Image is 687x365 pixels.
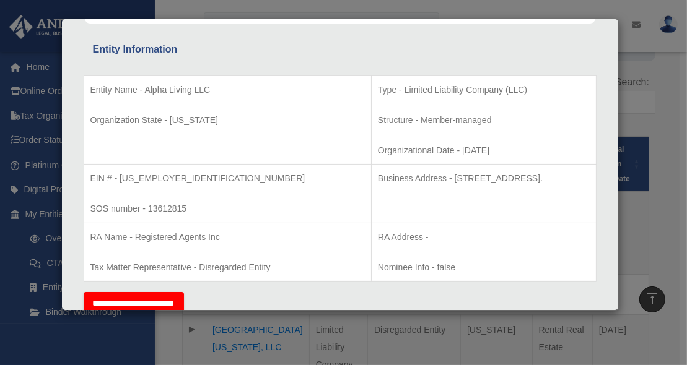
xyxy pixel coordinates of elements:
[378,230,590,245] p: RA Address -
[90,171,365,186] p: EIN # - [US_EMPLOYER_IDENTIFICATION_NUMBER]
[90,260,365,275] p: Tax Matter Representative - Disregarded Entity
[90,113,365,128] p: Organization State - [US_STATE]
[378,260,590,275] p: Nominee Info - false
[378,113,590,128] p: Structure - Member-managed
[378,82,590,98] p: Type - Limited Liability Company (LLC)
[90,82,365,98] p: Entity Name - Alpha Living LLC
[90,230,365,245] p: RA Name - Registered Agents Inc
[93,41,587,58] div: Entity Information
[378,171,590,186] p: Business Address - [STREET_ADDRESS].
[378,143,590,158] p: Organizational Date - [DATE]
[90,201,365,217] p: SOS number - 13612815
